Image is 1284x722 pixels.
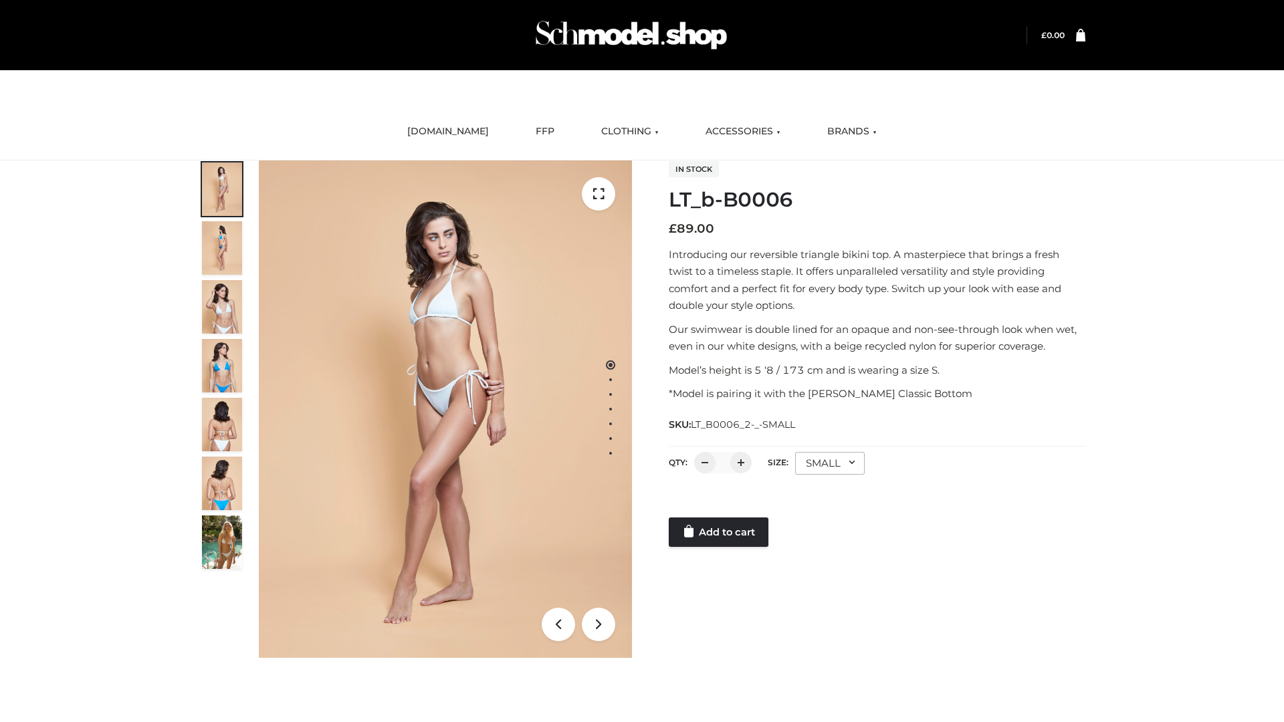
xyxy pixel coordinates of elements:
[669,517,768,547] a: Add to cart
[669,457,687,467] label: QTY:
[202,280,242,334] img: ArielClassicBikiniTop_CloudNine_AzureSky_OW114ECO_3-scaled.jpg
[202,515,242,569] img: Arieltop_CloudNine_AzureSky2.jpg
[768,457,788,467] label: Size:
[1041,30,1047,40] span: £
[669,416,796,433] span: SKU:
[669,161,719,177] span: In stock
[695,117,790,146] a: ACCESSORIES
[202,339,242,392] img: ArielClassicBikiniTop_CloudNine_AzureSky_OW114ECO_4-scaled.jpg
[1041,30,1065,40] bdi: 0.00
[531,9,732,62] img: Schmodel Admin 964
[202,398,242,451] img: ArielClassicBikiniTop_CloudNine_AzureSky_OW114ECO_7-scaled.jpg
[1041,30,1065,40] a: £0.00
[795,452,865,475] div: SMALL
[202,221,242,275] img: ArielClassicBikiniTop_CloudNine_AzureSky_OW114ECO_2-scaled.jpg
[669,188,1085,212] h1: LT_b-B0006
[202,457,242,510] img: ArielClassicBikiniTop_CloudNine_AzureSky_OW114ECO_8-scaled.jpg
[691,418,795,431] span: LT_B0006_2-_-SMALL
[526,117,564,146] a: FFP
[259,160,632,658] img: ArielClassicBikiniTop_CloudNine_AzureSky_OW114ECO_1
[669,221,714,236] bdi: 89.00
[202,162,242,216] img: ArielClassicBikiniTop_CloudNine_AzureSky_OW114ECO_1-scaled.jpg
[669,246,1085,314] p: Introducing our reversible triangle bikini top. A masterpiece that brings a fresh twist to a time...
[669,321,1085,355] p: Our swimwear is double lined for an opaque and non-see-through look when wet, even in our white d...
[397,117,499,146] a: [DOMAIN_NAME]
[591,117,669,146] a: CLOTHING
[817,117,887,146] a: BRANDS
[669,221,677,236] span: £
[669,362,1085,379] p: Model’s height is 5 ‘8 / 173 cm and is wearing a size S.
[669,385,1085,402] p: *Model is pairing it with the [PERSON_NAME] Classic Bottom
